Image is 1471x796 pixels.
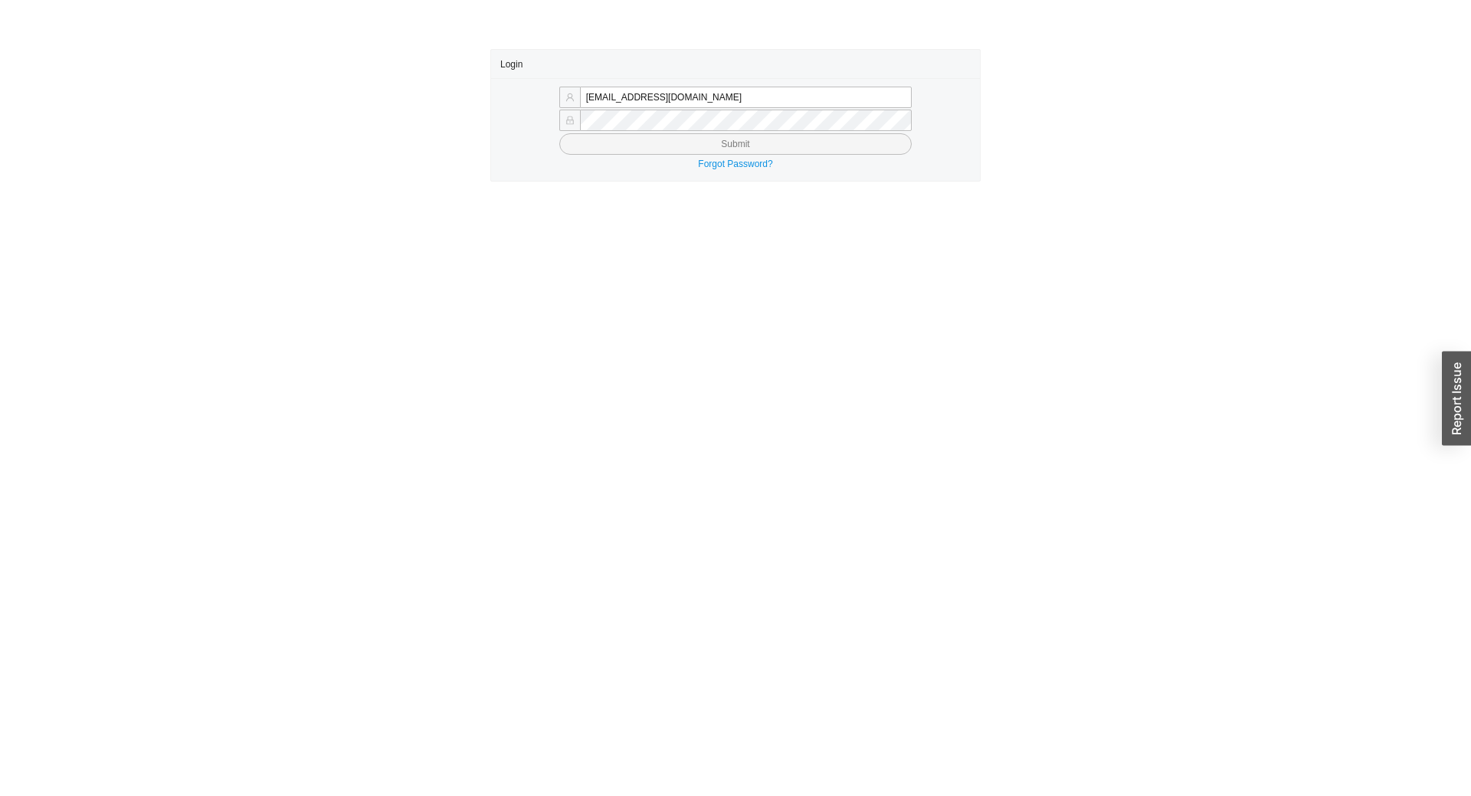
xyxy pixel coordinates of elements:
input: Email [580,87,912,108]
span: user [565,93,575,102]
span: lock [565,116,575,125]
div: Login [500,50,971,78]
a: Forgot Password? [698,159,772,169]
button: Submit [559,133,912,155]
